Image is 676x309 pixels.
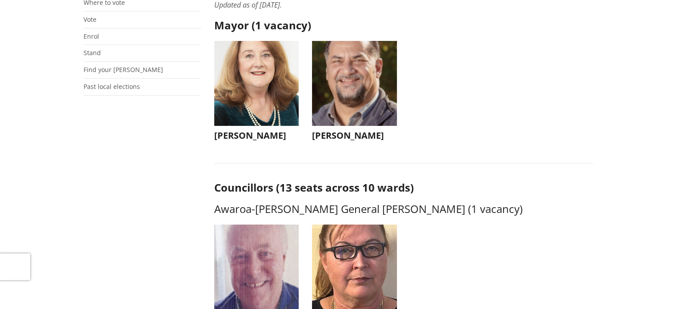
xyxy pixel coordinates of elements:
a: Enrol [84,32,99,40]
button: [PERSON_NAME] [214,41,299,145]
a: Vote [84,15,96,24]
h3: [PERSON_NAME] [214,130,299,141]
img: WO-M__CHURCH_J__UwGuY [214,41,299,126]
iframe: Messenger Launcher [635,272,667,304]
strong: Mayor (1 vacancy) [214,18,311,32]
a: Stand [84,48,101,57]
h3: Awaroa-[PERSON_NAME] General [PERSON_NAME] (1 vacancy) [214,203,593,216]
img: WO-M__BECH_A__EWN4j [312,41,397,126]
a: Past local elections [84,82,140,91]
strong: Councillors (13 seats across 10 wards) [214,180,414,195]
a: Find your [PERSON_NAME] [84,65,163,74]
button: [PERSON_NAME] [312,41,397,145]
h3: [PERSON_NAME] [312,130,397,141]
